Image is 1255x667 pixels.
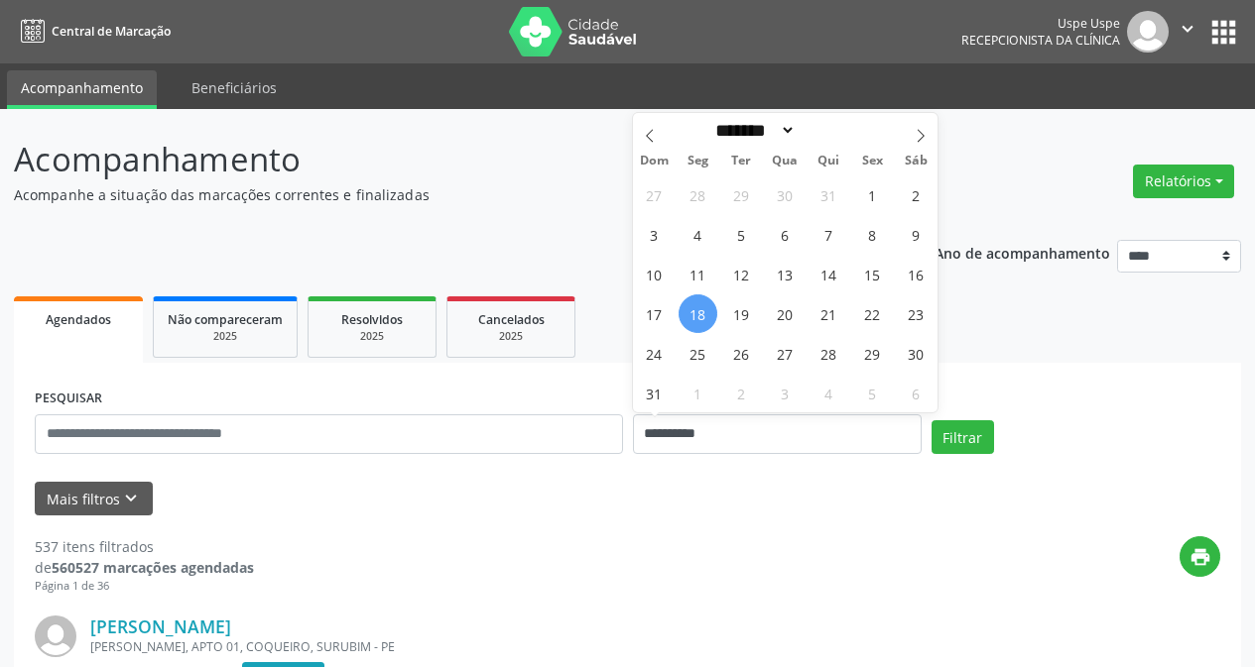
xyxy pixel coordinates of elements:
[478,311,545,328] span: Cancelados
[120,488,142,509] i: keyboard_arrow_down
[635,334,674,373] span: Agosto 24, 2025
[722,175,761,214] span: Julho 29, 2025
[853,175,892,214] span: Agosto 1, 2025
[168,311,283,328] span: Não compareceram
[35,536,254,557] div: 537 itens filtrados
[1133,165,1234,198] button: Relatórios
[322,329,422,344] div: 2025
[168,329,283,344] div: 2025
[853,255,892,293] span: Agosto 15, 2025
[722,334,761,373] span: Agosto 26, 2025
[709,120,797,141] select: Month
[679,334,717,373] span: Agosto 25, 2025
[35,615,76,657] img: img
[679,175,717,214] span: Julho 28, 2025
[961,15,1120,32] div: Uspe Uspe
[810,255,848,293] span: Agosto 14, 2025
[894,155,938,167] span: Sáb
[14,135,873,184] p: Acompanhamento
[1127,11,1169,53] img: img
[935,240,1110,265] p: Ano de acompanhamento
[35,557,254,578] div: de
[676,155,719,167] span: Seg
[1169,11,1206,53] button: 
[897,215,936,254] span: Agosto 9, 2025
[897,374,936,412] span: Setembro 6, 2025
[635,175,674,214] span: Julho 27, 2025
[897,255,936,293] span: Agosto 16, 2025
[633,155,677,167] span: Dom
[807,155,850,167] span: Qui
[679,294,717,333] span: Agosto 18, 2025
[46,311,111,328] span: Agendados
[722,294,761,333] span: Agosto 19, 2025
[766,215,805,254] span: Agosto 6, 2025
[766,294,805,333] span: Agosto 20, 2025
[766,334,805,373] span: Agosto 27, 2025
[722,215,761,254] span: Agosto 5, 2025
[1190,546,1211,568] i: print
[90,638,923,655] div: [PERSON_NAME], APTO 01, COQUEIRO, SURUBIM - PE
[35,482,153,516] button: Mais filtroskeyboard_arrow_down
[897,294,936,333] span: Agosto 23, 2025
[635,374,674,412] span: Agosto 31, 2025
[90,615,231,637] a: [PERSON_NAME]
[796,120,861,141] input: Year
[635,255,674,293] span: Agosto 10, 2025
[52,558,254,577] strong: 560527 marcações agendadas
[722,255,761,293] span: Agosto 12, 2025
[810,175,848,214] span: Julho 31, 2025
[719,155,763,167] span: Ter
[635,294,674,333] span: Agosto 17, 2025
[850,155,894,167] span: Sex
[635,215,674,254] span: Agosto 3, 2025
[853,334,892,373] span: Agosto 29, 2025
[679,255,717,293] span: Agosto 11, 2025
[679,215,717,254] span: Agosto 4, 2025
[178,70,291,105] a: Beneficiários
[1180,536,1220,577] button: print
[810,215,848,254] span: Agosto 7, 2025
[853,294,892,333] span: Agosto 22, 2025
[766,374,805,412] span: Setembro 3, 2025
[35,578,254,595] div: Página 1 de 36
[766,175,805,214] span: Julho 30, 2025
[853,374,892,412] span: Setembro 5, 2025
[52,23,171,40] span: Central de Marcação
[766,255,805,293] span: Agosto 13, 2025
[14,184,873,205] p: Acompanhe a situação das marcações correntes e finalizadas
[897,175,936,214] span: Agosto 2, 2025
[897,334,936,373] span: Agosto 30, 2025
[14,15,171,48] a: Central de Marcação
[810,294,848,333] span: Agosto 21, 2025
[7,70,157,109] a: Acompanhamento
[932,420,994,454] button: Filtrar
[810,374,848,412] span: Setembro 4, 2025
[1177,18,1198,40] i: 
[810,334,848,373] span: Agosto 28, 2025
[763,155,807,167] span: Qua
[961,32,1120,49] span: Recepcionista da clínica
[1206,15,1241,50] button: apps
[35,384,102,414] label: PESQUISAR
[853,215,892,254] span: Agosto 8, 2025
[461,329,561,344] div: 2025
[679,374,717,412] span: Setembro 1, 2025
[722,374,761,412] span: Setembro 2, 2025
[341,311,403,328] span: Resolvidos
